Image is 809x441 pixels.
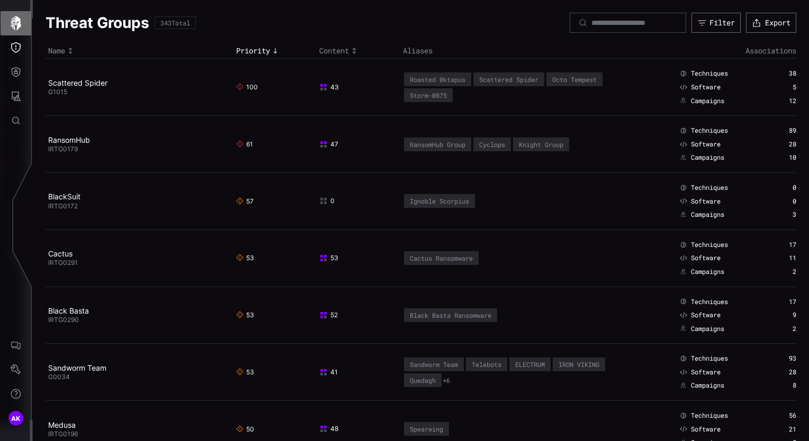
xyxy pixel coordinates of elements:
[552,76,597,83] div: Octo Tempest
[519,141,563,148] div: Knight Group
[691,97,724,105] span: Campaigns
[48,430,78,438] span: IRTG0196
[691,268,724,276] span: Campaigns
[410,376,436,384] div: Quedagh
[236,368,254,376] span: 53
[650,43,796,59] th: Associations
[479,76,538,83] div: Scattered Spider
[410,141,465,148] div: RansomHub Group
[763,368,796,376] div: 28
[319,368,338,376] span: 41
[236,46,314,56] div: Toggle sort direction
[160,20,190,26] div: 343 Total
[691,153,724,162] span: Campaigns
[515,361,545,368] div: ELECTRUM
[763,381,796,390] div: 8
[691,83,721,91] span: Software
[48,88,67,96] span: G1015
[48,316,79,324] span: IRTG0290
[319,83,339,91] span: 43
[691,183,728,192] span: Techniques
[763,153,796,162] div: 10
[763,325,796,333] div: 2
[691,241,728,249] span: Techniques
[48,192,80,201] a: BlackSuit
[236,425,254,434] span: 50
[691,254,721,262] span: Software
[410,254,473,262] div: Cactus Ransomware
[709,18,735,27] div: Filter
[763,241,796,249] div: 17
[763,254,796,262] div: 11
[691,368,721,376] span: Software
[691,298,728,306] span: Techniques
[691,425,721,434] span: Software
[410,91,447,99] div: Storm-0875
[691,69,728,78] span: Techniques
[48,78,107,87] a: Scattered Spider
[763,411,796,420] div: 56
[691,13,741,33] button: Filter
[443,376,450,385] button: +6
[236,311,254,319] span: 53
[319,140,338,149] span: 47
[691,411,728,420] span: Techniques
[763,298,796,306] div: 17
[763,140,796,149] div: 28
[410,197,469,205] div: Ignoble Scorpius
[691,354,728,363] span: Techniques
[1,406,31,430] button: AK
[746,13,796,33] button: Export
[763,425,796,434] div: 21
[400,43,651,59] th: Aliases
[48,145,78,153] span: IRTG0179
[691,126,728,135] span: Techniques
[763,311,796,319] div: 9
[48,202,78,210] span: IRTG0172
[236,83,258,91] span: 100
[763,97,796,105] div: 12
[48,363,106,372] a: Sandworm Team
[410,76,465,83] div: Roasted 0ktapus
[691,140,721,149] span: Software
[319,254,338,262] span: 53
[763,197,796,206] div: 0
[236,197,254,206] span: 57
[763,69,796,78] div: 38
[48,46,231,56] div: Toggle sort direction
[763,83,796,91] div: 5
[472,361,501,368] div: Telebots
[410,361,458,368] div: Sandworm Team
[319,46,398,56] div: Toggle sort direction
[763,210,796,219] div: 3
[410,425,443,433] div: Spearwing
[48,249,73,258] a: Cactus
[48,306,89,315] a: Black Basta
[763,183,796,192] div: 0
[319,197,335,205] span: 0
[479,141,505,148] div: Cyclops
[11,413,21,424] span: AK
[319,311,338,319] span: 52
[763,126,796,135] div: 89
[46,13,149,32] h1: Threat Groups
[691,210,724,219] span: Campaigns
[763,354,796,363] div: 93
[691,325,724,333] span: Campaigns
[691,311,721,319] span: Software
[48,373,70,381] span: G0034
[319,46,349,56] span: Content
[691,381,724,390] span: Campaigns
[48,420,76,429] a: Medusa
[236,140,253,149] span: 61
[319,425,338,433] span: 48
[236,254,254,262] span: 53
[48,259,78,267] span: IRTG0291
[48,135,90,144] a: RansomHub
[559,361,599,368] div: IRON VIKING
[410,311,491,319] div: Black Basta Ransomware
[691,197,721,206] span: Software
[236,46,270,56] span: Priority
[763,268,796,276] div: 2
